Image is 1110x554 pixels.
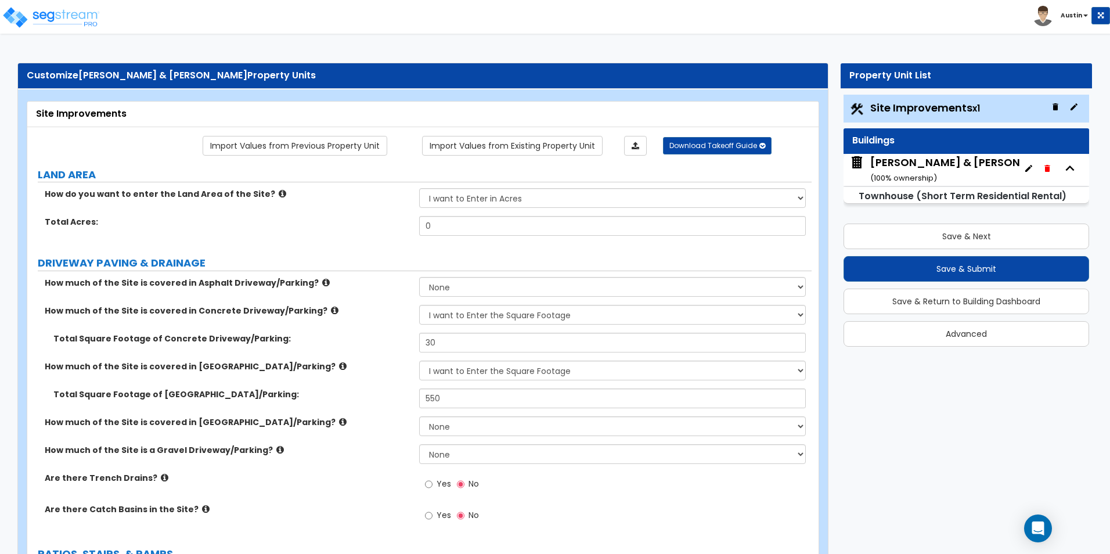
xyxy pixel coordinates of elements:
[45,305,410,316] label: How much of the Site is covered in Concrete Driveway/Parking?
[1061,11,1082,20] b: Austin
[870,172,937,184] small: ( 100 % ownership)
[468,478,479,490] span: No
[36,107,810,121] div: Site Improvements
[422,136,603,156] a: Import the dynamic attribute values from existing properties.
[279,189,286,198] i: click for more info!
[425,478,433,491] input: Yes
[669,141,757,150] span: Download Takeoff Guide
[468,509,479,521] span: No
[339,418,347,426] i: click for more info!
[45,216,410,228] label: Total Acres:
[38,256,812,271] label: DRIVEWAY PAVING & DRAINAGE
[203,136,387,156] a: Import the dynamic attribute values from previous properties.
[457,509,464,522] input: No
[45,361,410,372] label: How much of the Site is covered in [GEOGRAPHIC_DATA]/Parking?
[849,69,1083,82] div: Property Unit List
[45,444,410,456] label: How much of the Site is a Gravel Driveway/Parking?
[27,69,819,82] div: Customize Property Units
[339,362,347,370] i: click for more info!
[45,503,410,515] label: Are there Catch Basins in the Site?
[45,416,410,428] label: How much of the Site is covered in [GEOGRAPHIC_DATA]/Parking?
[38,167,812,182] label: LAND AREA
[844,224,1089,249] button: Save & Next
[859,189,1066,203] small: Townhouse (Short Term Residential Rental)
[1033,6,1053,26] img: avatar.png
[276,445,284,454] i: click for more info!
[202,505,210,513] i: click for more info!
[437,478,451,490] span: Yes
[849,155,1019,185] span: Stone, Jarrod & Katherine
[45,472,410,484] label: Are there Trench Drains?
[844,321,1089,347] button: Advanced
[2,6,100,29] img: logo_pro_r.png
[849,155,864,170] img: building.svg
[45,277,410,289] label: How much of the Site is covered in Asphalt Driveway/Parking?
[624,136,647,156] a: Import the dynamic attributes value through Excel sheet
[457,478,464,491] input: No
[45,188,410,200] label: How do you want to enter the Land Area of the Site?
[870,155,1064,185] div: [PERSON_NAME] & [PERSON_NAME]
[322,278,330,287] i: click for more info!
[844,256,1089,282] button: Save & Submit
[437,509,451,521] span: Yes
[1024,515,1052,542] div: Open Intercom Messenger
[844,289,1089,314] button: Save & Return to Building Dashboard
[663,137,772,154] button: Download Takeoff Guide
[852,134,1080,148] div: Buildings
[870,100,980,115] span: Site Improvements
[161,473,168,482] i: click for more info!
[53,388,410,400] label: Total Square Footage of [GEOGRAPHIC_DATA]/Parking:
[849,102,864,117] img: Construction.png
[78,69,247,82] span: [PERSON_NAME] & [PERSON_NAME]
[425,509,433,522] input: Yes
[53,333,410,344] label: Total Square Footage of Concrete Driveway/Parking:
[331,306,338,315] i: click for more info!
[972,102,980,114] small: x1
